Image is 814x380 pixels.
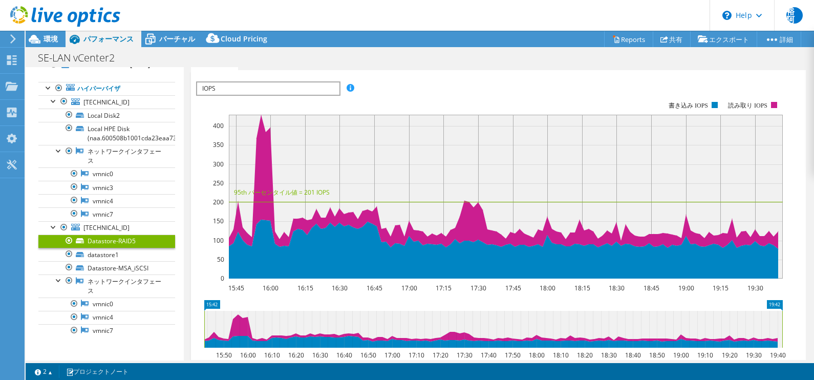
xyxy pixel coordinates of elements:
[38,248,175,261] a: datastore1
[505,284,521,292] text: 17:45
[312,351,328,360] text: 16:30
[713,284,729,292] text: 19:15
[213,140,224,149] text: 350
[240,351,256,360] text: 16:00
[722,11,732,20] svg: \n
[38,181,175,194] a: vmnic3
[604,31,653,47] a: Reports
[38,261,175,275] a: Datastore-MSA_iSCSI
[470,284,486,292] text: 17:30
[83,98,130,107] span: [TECHNICAL_ID]
[540,284,555,292] text: 18:00
[217,255,224,264] text: 50
[574,284,590,292] text: 18:15
[59,365,136,378] a: プロジェクトノート
[653,31,691,47] a: 共有
[336,351,352,360] text: 16:40
[38,167,175,181] a: vmnic0
[481,351,497,360] text: 17:40
[457,351,473,360] text: 17:30
[644,284,659,292] text: 18:45
[747,284,763,292] text: 19:30
[360,351,376,360] text: 16:50
[529,351,545,360] text: 18:00
[601,351,617,360] text: 18:30
[697,351,713,360] text: 19:10
[28,365,59,378] a: 2
[213,121,224,130] text: 400
[746,351,762,360] text: 19:30
[436,284,452,292] text: 17:15
[757,31,801,47] a: 詳細
[33,52,131,64] h1: SE-LAN vCenter2
[505,351,521,360] text: 17:50
[221,34,267,44] span: Cloud Pricing
[690,31,757,47] a: エクスポート
[332,284,348,292] text: 16:30
[213,236,224,245] text: 100
[625,351,641,360] text: 18:40
[401,284,417,292] text: 17:00
[38,324,175,337] a: vmnic7
[213,198,224,206] text: 200
[213,160,224,168] text: 300
[263,284,279,292] text: 16:00
[367,284,382,292] text: 16:45
[38,235,175,248] a: Datastore-RAID5
[409,351,424,360] text: 17:10
[83,223,130,232] span: [TECHNICAL_ID]
[159,34,195,44] span: バーチャル
[288,351,304,360] text: 16:20
[221,274,224,283] text: 0
[213,179,224,187] text: 250
[433,351,448,360] text: 17:20
[384,351,400,360] text: 17:00
[38,82,175,95] a: ハイパーバイザ
[786,7,803,24] span: 裕阿
[44,34,58,44] span: 環境
[228,284,244,292] text: 15:45
[722,351,738,360] text: 19:20
[38,122,175,144] a: Local HPE Disk (naa.600508b1001cda23eaa737ed597ce48d)
[38,145,175,167] a: ネットワークインタフェース
[38,95,175,109] a: [TECHNICAL_ID]
[38,221,175,235] a: [TECHNICAL_ID]
[213,217,224,225] text: 150
[83,34,134,44] span: パフォーマンス
[38,194,175,207] a: vmnic4
[38,207,175,221] a: vmnic7
[38,311,175,324] a: vmnic4
[216,351,232,360] text: 15:50
[609,284,625,292] text: 18:30
[649,351,665,360] text: 18:50
[770,351,786,360] text: 19:40
[38,298,175,311] a: vmnic0
[728,102,767,109] text: 読み取り IOPS
[553,351,569,360] text: 18:10
[577,351,593,360] text: 18:20
[234,188,330,197] text: 95th パーセンタイル値 = 201 IOPS
[673,351,689,360] text: 19:00
[669,102,708,109] text: 書き込み IOPS
[38,109,175,122] a: Local Disk2
[297,284,313,292] text: 16:15
[38,275,175,297] a: ネットワークインタフェース
[197,82,339,95] span: IOPS
[678,284,694,292] text: 19:00
[264,351,280,360] text: 16:10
